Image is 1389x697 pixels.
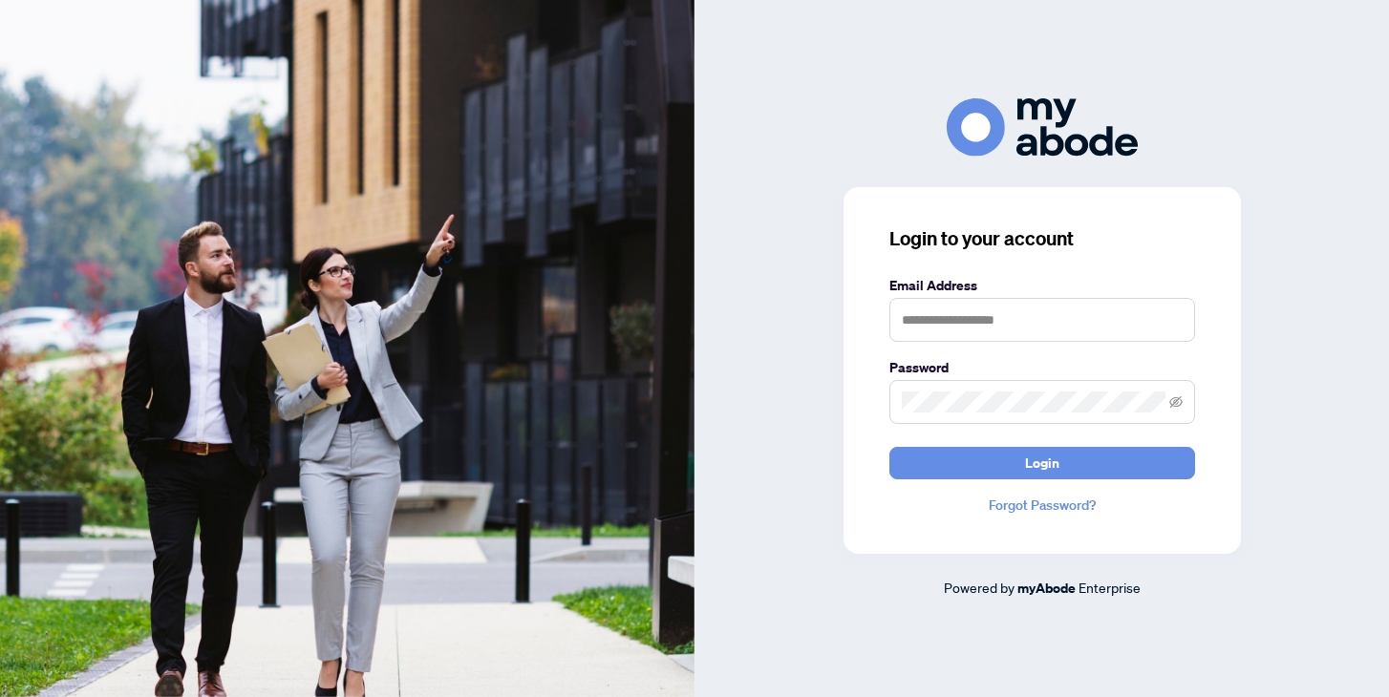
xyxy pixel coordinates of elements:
a: Forgot Password? [889,495,1195,516]
span: eye-invisible [1169,395,1183,409]
span: Powered by [944,579,1015,596]
img: ma-logo [947,98,1138,157]
button: Login [889,447,1195,479]
span: Enterprise [1079,579,1141,596]
span: Login [1025,448,1059,478]
h3: Login to your account [889,225,1195,252]
label: Password [889,357,1195,378]
label: Email Address [889,275,1195,296]
a: myAbode [1017,578,1076,599]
